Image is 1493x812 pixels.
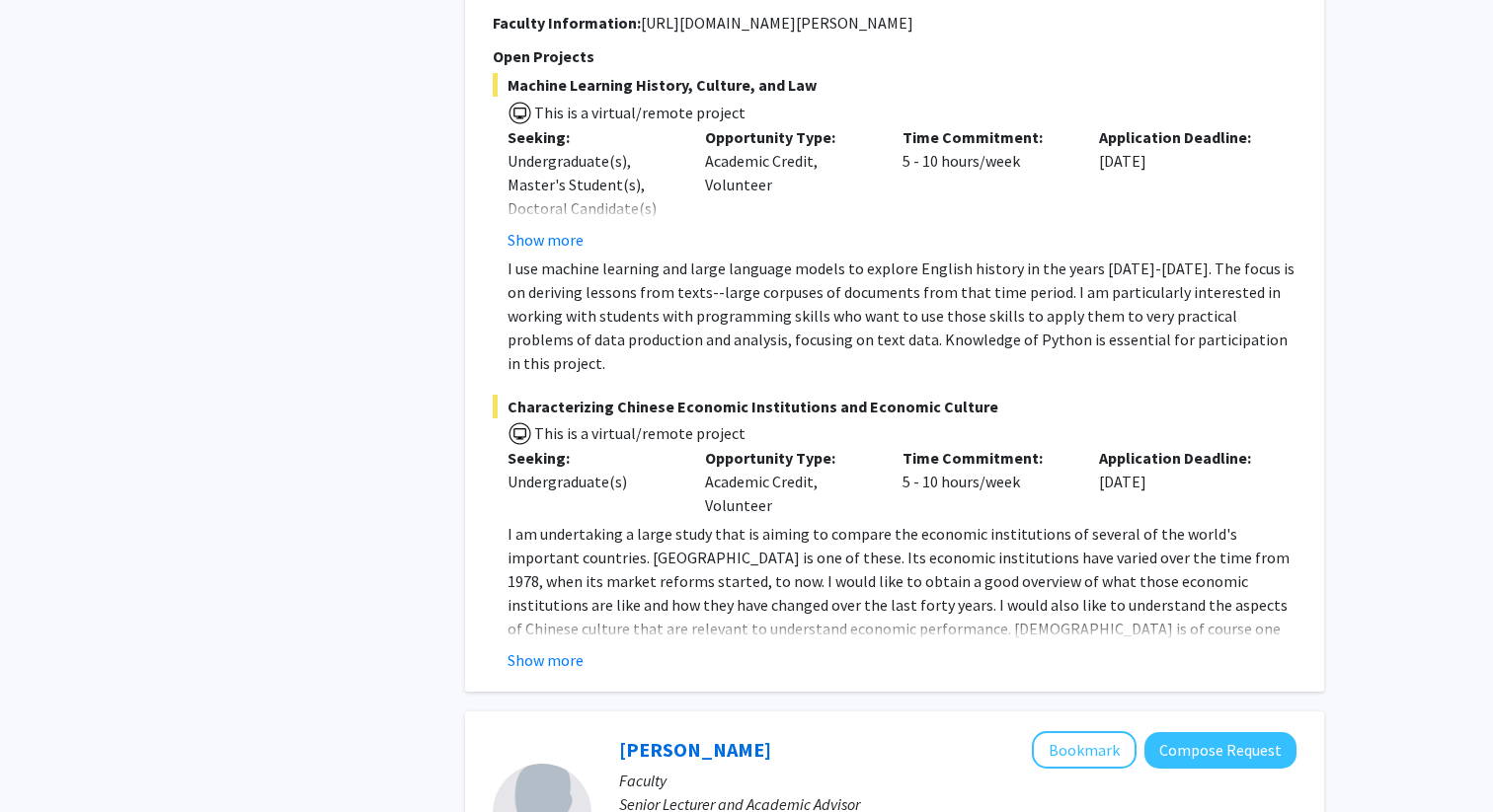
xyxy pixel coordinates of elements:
[641,13,913,33] fg-read-more: [URL][DOMAIN_NAME][PERSON_NAME]
[493,44,1297,68] p: Open Projects
[508,522,1297,664] p: I am undertaking a large study that is aiming to compare the economic institutions of several of ...
[508,446,675,470] p: Seeking:
[508,149,675,267] div: Undergraduate(s), Master's Student(s), Doctoral Candidate(s) (PhD, MD, DMD, PharmD, etc.)
[493,73,1297,97] span: Machine Learning History, Culture, and Law
[1084,446,1282,517] div: [DATE]
[690,125,888,252] div: Academic Credit, Volunteer
[508,648,584,672] button: Show more
[508,125,675,149] p: Seeking:
[493,395,1297,418] span: Characterizing Chinese Economic Institutions and Economic Culture
[508,470,675,493] div: Undergraduate(s)
[903,446,1070,470] p: Time Commitment:
[1032,731,1137,769] button: Add Jose-Luis Izursa to Bookmarks
[888,125,1085,252] div: 5 - 10 hours/week
[888,446,1085,517] div: 5 - 10 hours/week
[1099,125,1267,149] p: Application Deadline:
[15,723,84,797] iframe: Chat
[690,446,888,517] div: Academic Credit, Volunteer
[508,228,584,252] button: Show more
[619,737,771,762] a: [PERSON_NAME]
[508,257,1297,375] p: I use machine learning and large language models to explore English history in the years [DATE]-[...
[705,125,873,149] p: Opportunity Type:
[532,423,746,443] span: This is a virtual/remote project
[705,446,873,470] p: Opportunity Type:
[1099,446,1267,470] p: Application Deadline:
[532,103,746,122] span: This is a virtual/remote project
[903,125,1070,149] p: Time Commitment:
[619,769,1297,792] p: Faculty
[493,13,641,33] b: Faculty Information:
[1144,732,1297,769] button: Compose Request to Jose-Luis Izursa
[1084,125,1282,252] div: [DATE]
